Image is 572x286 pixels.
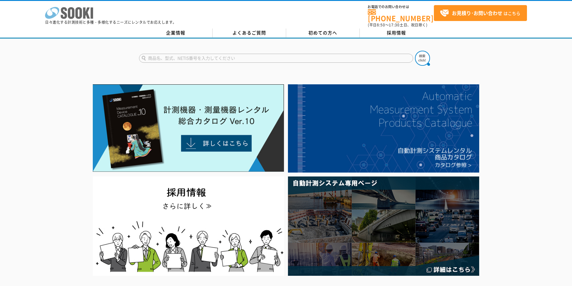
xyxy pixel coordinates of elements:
[415,51,430,66] img: btn_search.png
[368,22,427,28] span: (平日 ～ 土日、祝日除く)
[213,29,286,38] a: よくあるご質問
[308,29,337,36] span: 初めての方へ
[288,176,479,276] img: 自動計測システム専用ページ
[377,22,385,28] span: 8:50
[368,5,434,9] span: お電話でのお問い合わせは
[389,22,400,28] span: 17:30
[368,9,434,22] a: [PHONE_NUMBER]
[93,176,284,276] img: SOOKI recruit
[452,9,502,17] strong: お見積り･お問い合わせ
[288,84,479,173] img: 自動計測システムカタログ
[434,5,527,21] a: お見積り･お問い合わせはこちら
[45,20,177,24] p: 日々進化する計測技術と多種・多様化するニーズにレンタルでお応えします。
[139,54,413,63] input: 商品名、型式、NETIS番号を入力してください
[139,29,213,38] a: 企業情報
[440,9,520,18] span: はこちら
[360,29,433,38] a: 採用情報
[286,29,360,38] a: 初めての方へ
[93,84,284,172] img: Catalog Ver10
